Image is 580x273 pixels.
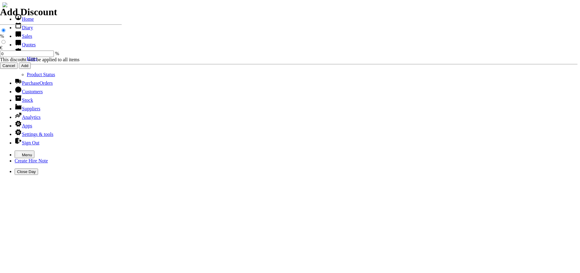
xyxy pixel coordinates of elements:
a: Apps [15,123,32,128]
a: Suppliers [15,106,40,111]
a: Customers [15,89,43,94]
button: Close Day [15,168,38,175]
input: € [2,40,5,44]
input: Add [19,62,31,69]
a: Settings & tools [15,132,53,137]
a: PurchaseOrders [15,80,53,86]
a: Product Status [27,72,55,77]
li: Suppliers [15,103,578,112]
li: Stock [15,94,578,103]
a: Sign Out [15,140,39,145]
span: % [55,51,59,56]
li: Sales [15,30,578,39]
button: Menu [15,151,34,158]
a: Analytics [15,115,40,120]
li: Hire Notes [15,48,578,77]
input: % [2,28,5,32]
a: Create Hire Note [15,158,48,163]
ul: Hire Notes [15,56,578,77]
a: Stock [15,97,33,103]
